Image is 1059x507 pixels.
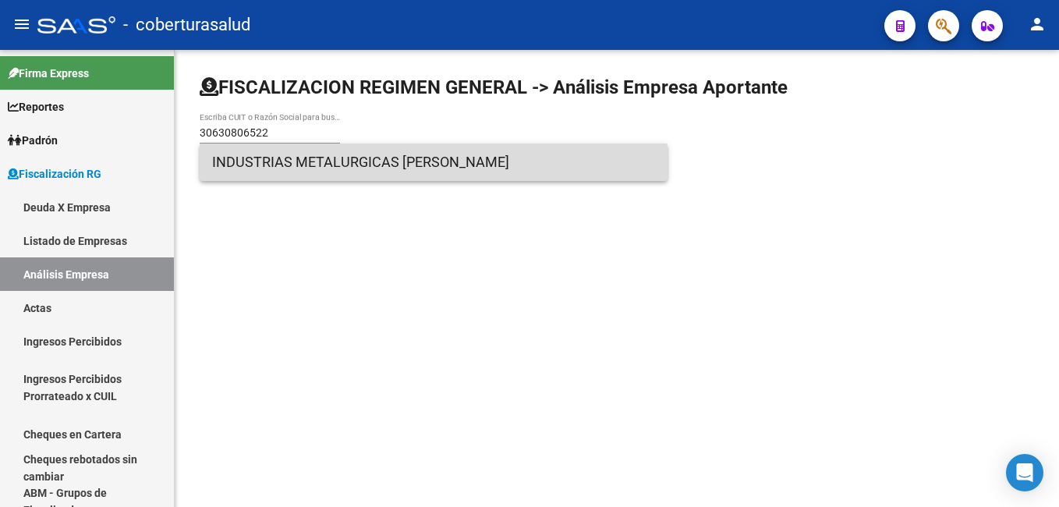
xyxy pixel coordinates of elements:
span: Reportes [8,98,64,115]
span: INDUSTRIAS METALURGICAS [PERSON_NAME] [212,144,655,181]
div: Open Intercom Messenger [1006,454,1043,491]
span: Fiscalización RG [8,165,101,183]
span: - coberturasalud [123,8,250,42]
span: Firma Express [8,65,89,82]
mat-icon: menu [12,15,31,34]
mat-icon: person [1028,15,1047,34]
span: Padrón [8,132,58,149]
h1: FISCALIZACION REGIMEN GENERAL -> Análisis Empresa Aportante [200,75,788,100]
